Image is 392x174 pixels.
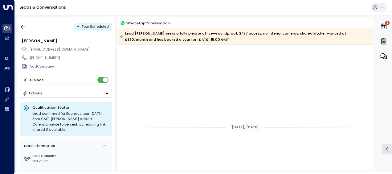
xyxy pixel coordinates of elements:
[378,20,389,33] button: 1
[30,55,112,60] div: [PHONE_NUMBER]
[23,91,42,95] div: Actions
[77,22,80,31] div: •
[20,89,112,98] div: Button group with a nested menu
[32,111,109,133] div: Lead confirmed for Bauhaus tour [DATE] 3pm GMT; [PERSON_NAME] added. Calendar invite to be sent; ...
[82,24,109,29] span: Tour Scheduled
[29,77,44,83] div: AI Mode
[32,159,110,164] div: Not given
[30,64,112,69] div: AddCompany
[22,143,55,148] div: Lead Information
[385,21,390,25] span: 1
[20,89,112,98] button: Actions
[29,47,89,52] span: [EMAIL_ADDRESS][DOMAIN_NAME]
[29,47,89,52] span: lawzarim@gmail.com
[20,5,66,10] a: Leads & Conversations
[120,30,370,43] div: Lead [PERSON_NAME] seeks a fully private office—soundproof, 24/7 access, no interior cameras, sha...
[126,20,170,26] span: WhatsApp Conversation
[32,105,109,110] p: Qualification Status
[22,38,112,44] div: [PERSON_NAME]
[32,153,110,159] label: SMS Consent
[230,124,261,131] div: [DATE], [DATE]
